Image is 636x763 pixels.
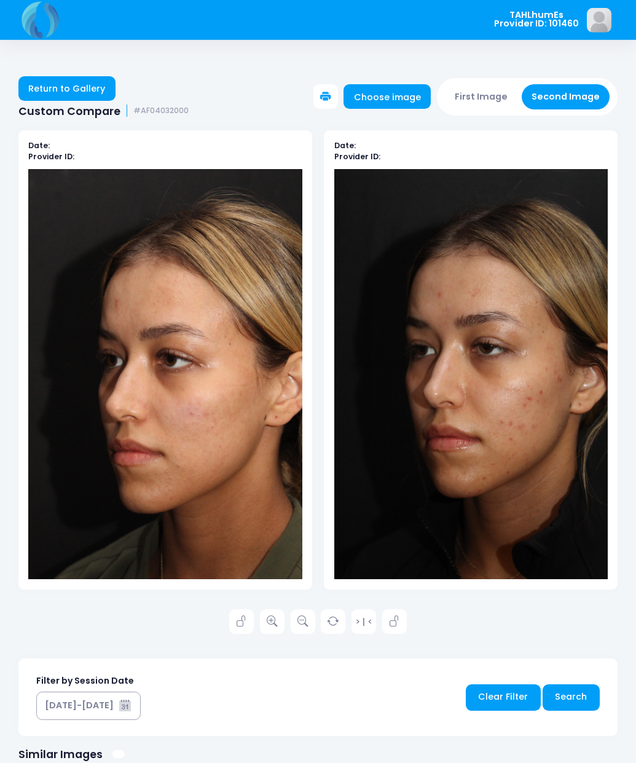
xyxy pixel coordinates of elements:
[334,151,380,162] b: Provider ID:
[466,684,541,711] a: Clear Filter
[36,674,134,687] label: Filter by Session Date
[18,105,120,117] span: Custom Compare
[344,84,431,109] a: Choose image
[133,106,189,116] small: #AF04032000
[351,609,376,634] a: > | <
[18,76,116,101] a: Return to Gallery
[522,84,610,109] button: Second Image
[334,169,608,580] img: compare-img2
[494,10,579,28] span: TAHLhumEs Provider ID: 101460
[18,748,103,761] h1: Similar Images
[28,140,50,151] b: Date:
[334,140,356,151] b: Date:
[28,151,74,162] b: Provider ID:
[587,8,611,33] img: image
[445,84,518,109] button: First Image
[28,169,302,580] img: compare-img1
[543,684,600,711] a: Search
[45,699,114,712] div: [DATE]-[DATE]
